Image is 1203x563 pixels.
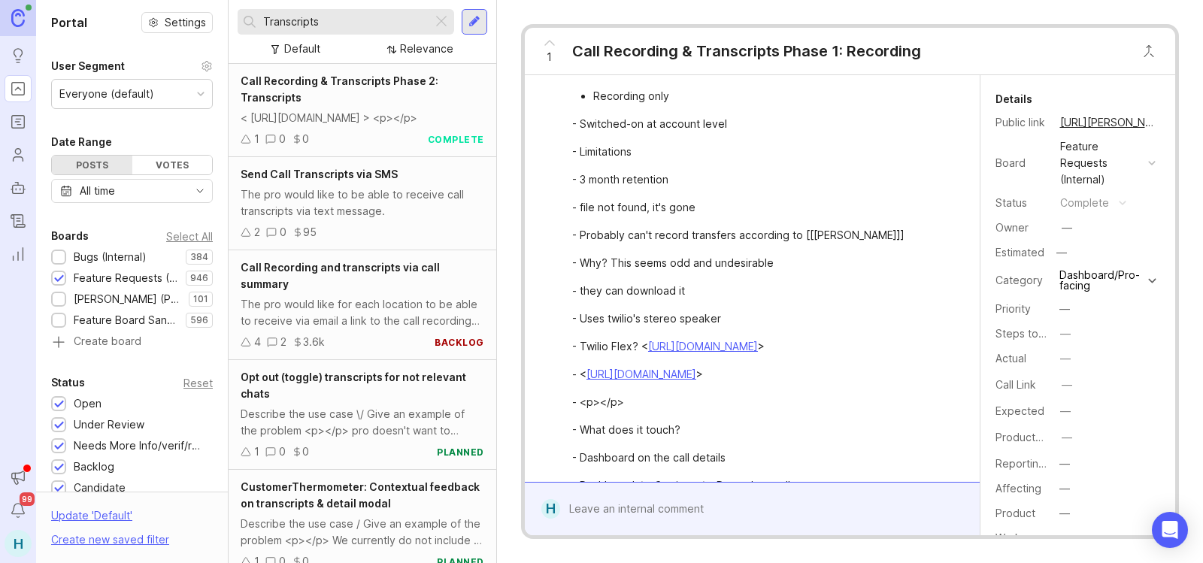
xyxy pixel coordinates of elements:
div: - Dashboard -\> Settings -\> Record my calls [572,477,950,494]
a: Opt out (toggle) transcripts for not relevant chatsDescribe the use case \/ Give an example of th... [229,360,496,470]
div: Details [995,90,1032,108]
div: 4 [254,334,261,350]
div: 0 [280,224,286,241]
button: Call Link [1057,375,1077,395]
div: 1 [254,131,259,147]
a: [URL][DOMAIN_NAME] [648,340,758,353]
div: — [1062,219,1072,236]
div: Default [284,41,320,57]
div: Public link [995,114,1048,131]
svg: toggle icon [188,185,212,197]
a: Autopilot [5,174,32,201]
p: 101 [193,293,208,305]
div: < [URL][DOMAIN_NAME] > <p></p> [241,110,484,126]
label: Product [995,507,1035,519]
div: Describe the use case \/ Give an example of the problem <p></p> pro doesn't want to receive trans... [241,406,484,439]
div: — [1060,530,1071,546]
div: Reset [183,379,213,387]
div: — [1059,301,1070,317]
button: H [5,530,32,557]
div: Date Range [51,133,112,151]
div: Needs More Info/verif/repro [74,437,205,454]
div: Everyone (default) [59,86,154,102]
div: Open [74,395,102,412]
p: 384 [190,251,208,263]
div: Feature Requests (Internal) [74,270,178,286]
div: Status [51,374,85,392]
span: 99 [20,492,35,506]
label: Expected [995,404,1044,417]
span: Settings [165,15,206,30]
div: 2 [280,334,286,350]
div: User Segment [51,57,125,75]
div: - Uses twilio's stereo speaker [572,310,950,327]
div: - file not found, it's gone [572,199,950,216]
div: Describe the use case / Give an example of the problem <p></p> We currently do not include a "How... [241,516,484,549]
div: Backlog [74,459,114,475]
div: - Twilio Flex? < > [572,338,950,355]
div: - Switched-on at account level [572,116,950,132]
div: — [1059,505,1070,522]
div: Feature Requests (Internal) [1060,138,1143,188]
button: Settings [141,12,213,33]
div: — [1062,429,1072,446]
div: Estimated [995,247,1044,258]
button: Notifications [5,497,32,524]
div: Bugs (Internal) [74,249,147,265]
div: Open Intercom Messenger [1152,512,1188,548]
div: - Probably can't record transfers according to [[[PERSON_NAME]]] [572,227,950,244]
img: Canny Home [11,9,25,26]
div: Board [995,155,1048,171]
a: Ideas [5,42,32,69]
label: Steps to Reproduce [995,327,1098,340]
p: 946 [190,272,208,284]
span: 1 [547,49,552,65]
div: - What does it touch? [572,422,950,438]
div: backlog [435,336,484,349]
div: — [1059,456,1070,472]
div: - 3 month retention [572,171,950,188]
div: — [1060,403,1071,419]
p: 596 [190,314,208,326]
h1: Portal [51,14,87,32]
span: Send Call Transcripts via SMS [241,168,398,180]
div: Select All [166,232,213,241]
div: planned [437,446,484,459]
label: Reporting Team [995,457,1076,470]
div: — [1059,480,1070,497]
div: Candidate [74,480,126,496]
div: 95 [303,224,317,241]
a: Call Recording & Transcripts Phase 2: Transcripts< [URL][DOMAIN_NAME] > <p></p>100complete [229,64,496,157]
a: Reporting [5,241,32,268]
div: complete [1060,195,1109,211]
a: Portal [5,75,32,102]
label: ProductboardID [995,431,1075,443]
div: Update ' Default ' [51,507,132,531]
div: - Limitations [572,144,950,160]
span: Opt out (toggle) transcripts for not relevant chats [241,371,466,400]
label: Affecting [995,482,1041,495]
li: Recording only [593,88,950,104]
button: ProductboardID [1057,428,1077,447]
a: Call Recording and transcripts via call summaryThe pro would like for each location to be able to... [229,250,496,360]
div: 1 [254,443,259,460]
button: Workaround [1056,528,1075,548]
div: Boards [51,227,89,245]
div: - Dashboard on the call details [572,449,950,466]
button: Steps to Reproduce [1056,324,1075,344]
div: 0 [279,443,286,460]
div: Owner [995,219,1048,236]
div: All time [80,183,115,199]
div: 0 [279,131,286,147]
button: Actual [1056,349,1075,368]
div: 3.6k [303,334,325,350]
a: [URL][PERSON_NAME] [1056,113,1161,132]
div: Under Review [74,416,144,433]
button: Announcements [5,464,32,491]
div: - Why? This seems odd and undesirable [572,255,950,271]
div: — [1060,325,1071,342]
div: - <p></p> [572,394,950,410]
div: Create new saved filter [51,531,169,548]
div: 0 [302,443,309,460]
